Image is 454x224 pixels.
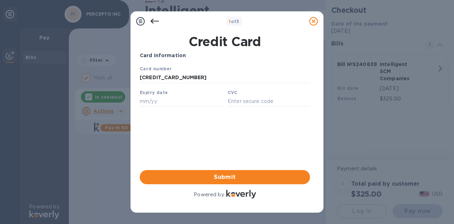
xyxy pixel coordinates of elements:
[226,190,256,198] img: Logo
[229,19,239,24] b: of 3
[137,34,313,49] h1: Credit Card
[140,65,310,109] iframe: Your browser does not support iframes
[194,191,224,198] p: Powered by
[145,173,304,181] span: Submit
[140,53,186,58] b: Card Information
[229,19,231,24] span: 1
[140,170,310,184] button: Submit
